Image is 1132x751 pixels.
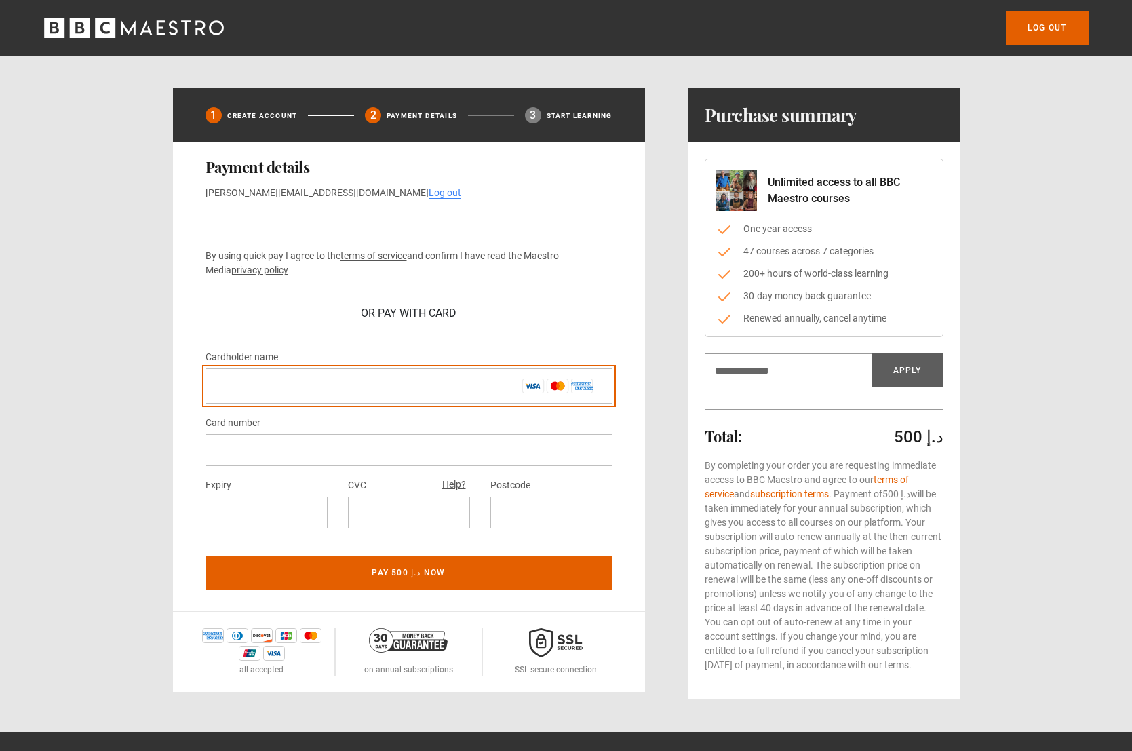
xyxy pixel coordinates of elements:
p: Unlimited access to all BBC Maestro courses [768,174,932,207]
img: mastercard [300,628,321,643]
img: visa [263,646,285,661]
button: Help? [438,476,470,494]
button: Pay 500 د.إ now [206,556,612,590]
p: Start learning [547,111,612,121]
li: 30-day money back guarantee [716,289,932,303]
svg: BBC Maestro [44,18,224,38]
a: Log out [1006,11,1088,45]
button: Apply [872,353,943,387]
img: diners [227,628,248,643]
p: Payment details [387,111,457,121]
img: jcb [275,628,297,643]
li: 200+ hours of world-class learning [716,267,932,281]
div: Or Pay With Card [350,305,467,322]
div: 2 [365,107,381,123]
label: Cardholder name [206,349,278,366]
div: 1 [206,107,222,123]
p: By using quick pay I agree to the and confirm I have read the Maestro Media [206,249,612,277]
img: amex [202,628,224,643]
iframe: Secure expiration date input frame [216,506,317,519]
div: 3 [525,107,541,123]
label: Postcode [490,478,530,494]
a: subscription terms [750,488,829,499]
a: Log out [429,187,461,199]
label: CVC [348,478,366,494]
iframe: Secure CVC input frame [359,506,459,519]
p: on annual subscriptions [364,663,453,676]
label: Expiry [206,478,231,494]
h2: Payment details [206,159,612,175]
li: Renewed annually, cancel anytime [716,311,932,326]
span: 500 د.إ [882,488,910,499]
p: 500 د.إ [894,426,943,448]
img: 30-day-money-back-guarantee-c866a5dd536ff72a469b.png [369,628,448,653]
h1: Purchase summary [705,104,857,126]
iframe: Secure card number input frame [216,444,602,457]
p: [PERSON_NAME][EMAIL_ADDRESS][DOMAIN_NAME] [206,186,612,200]
h2: Total: [705,428,742,444]
p: all accepted [239,663,284,676]
li: One year access [716,222,932,236]
label: Card number [206,415,260,431]
p: SSL secure connection [515,663,597,676]
p: By completing your order you are requesting immediate access to BBC Maestro and agree to our and ... [705,459,943,672]
li: 47 courses across 7 categories [716,244,932,258]
iframe: Secure postal code input frame [501,506,602,519]
a: terms of service [340,250,407,261]
img: discover [251,628,273,643]
a: privacy policy [231,265,288,275]
img: unionpay [239,646,260,661]
p: Create Account [227,111,298,121]
iframe: Secure payment button frame [206,211,612,238]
